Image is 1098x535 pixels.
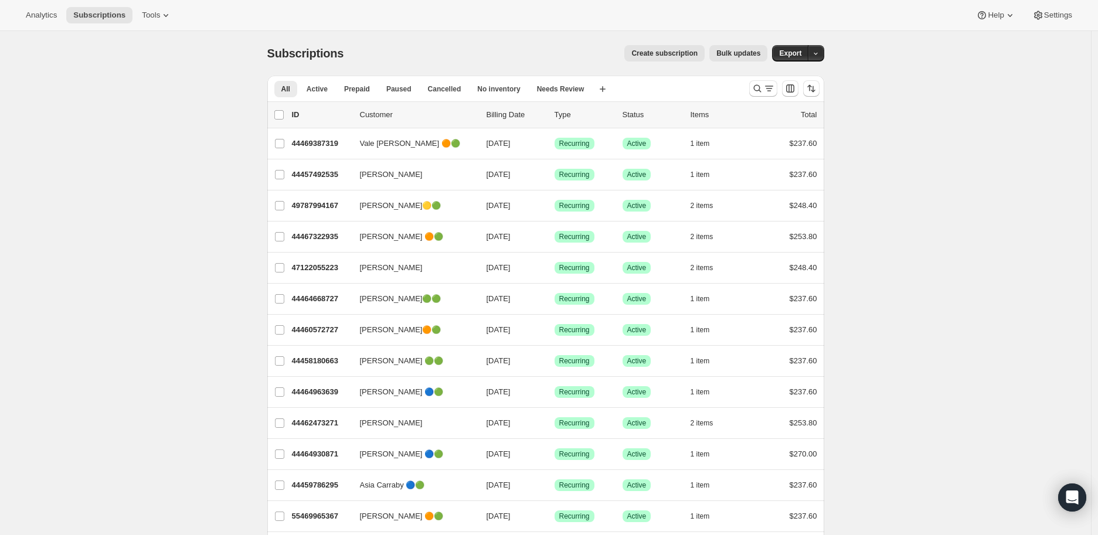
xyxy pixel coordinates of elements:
[292,448,351,460] p: 44464930871
[790,512,817,520] span: $237.60
[292,417,351,429] p: 44462473271
[555,109,613,121] div: Type
[559,139,590,148] span: Recurring
[360,324,441,336] span: [PERSON_NAME]🟠🟢
[691,166,723,183] button: 1 item
[360,231,444,243] span: [PERSON_NAME] 🟠🟢
[988,11,1004,20] span: Help
[353,227,470,246] button: [PERSON_NAME] 🟠🟢
[627,356,647,366] span: Active
[428,84,461,94] span: Cancelled
[292,109,351,121] p: ID
[487,356,511,365] span: [DATE]
[292,477,817,493] div: 44459786295Asia Carraby 🔵🟢[DATE]SuccessRecurringSuccessActive1 item$237.60
[559,418,590,428] span: Recurring
[292,135,817,152] div: 44469387319Vale [PERSON_NAME] 🟠🟢[DATE]SuccessRecurringSuccessActive1 item$237.60
[487,387,511,396] span: [DATE]
[691,477,723,493] button: 1 item
[360,109,477,121] p: Customer
[26,11,57,20] span: Analytics
[691,325,710,335] span: 1 item
[353,196,470,215] button: [PERSON_NAME]🟡🟢
[487,512,511,520] span: [DATE]
[790,387,817,396] span: $237.60
[790,139,817,148] span: $237.60
[292,386,351,398] p: 44464963639
[353,134,470,153] button: Vale [PERSON_NAME] 🟠🟢
[487,139,511,148] span: [DATE]
[1044,11,1072,20] span: Settings
[624,45,705,62] button: Create subscription
[487,201,511,210] span: [DATE]
[487,294,511,303] span: [DATE]
[360,417,423,429] span: [PERSON_NAME]
[749,80,777,97] button: Search and filter results
[386,84,412,94] span: Paused
[627,418,647,428] span: Active
[631,49,698,58] span: Create subscription
[559,263,590,272] span: Recurring
[360,479,425,491] span: Asia Carraby 🔵🟢
[353,289,470,308] button: [PERSON_NAME]🟢🟢
[19,7,64,23] button: Analytics
[790,325,817,334] span: $237.60
[627,481,647,490] span: Active
[292,324,351,336] p: 44460572727
[353,165,470,184] button: [PERSON_NAME]
[360,355,444,367] span: [PERSON_NAME] 🟢🟢
[281,84,290,94] span: All
[1058,483,1086,512] div: Open Intercom Messenger
[790,170,817,179] span: $237.60
[353,383,470,401] button: [PERSON_NAME] 🔵🟢
[360,169,423,180] span: [PERSON_NAME]
[360,510,444,522] span: [PERSON_NAME] 🟠🟢
[627,387,647,397] span: Active
[292,229,817,245] div: 44467322935[PERSON_NAME] 🟠🟢[DATE]SuccessRecurringSuccessActive2 items$253.80
[292,200,351,212] p: 49787994167
[487,481,511,489] span: [DATE]
[292,479,351,491] p: 44459786295
[691,512,710,521] span: 1 item
[487,170,511,179] span: [DATE]
[559,201,590,210] span: Recurring
[477,84,520,94] span: No inventory
[360,138,460,149] span: Vale [PERSON_NAME] 🟠🟢
[559,170,590,179] span: Recurring
[691,481,710,490] span: 1 item
[790,232,817,241] span: $253.80
[691,415,726,431] button: 2 items
[292,231,351,243] p: 44467322935
[691,322,723,338] button: 1 item
[691,170,710,179] span: 1 item
[627,232,647,241] span: Active
[292,166,817,183] div: 44457492535[PERSON_NAME][DATE]SuccessRecurringSuccessActive1 item$237.60
[66,7,132,23] button: Subscriptions
[292,293,351,305] p: 44464668727
[292,260,817,276] div: 47122055223[PERSON_NAME][DATE]SuccessRecurringSuccessActive2 items$248.40
[559,512,590,521] span: Recurring
[691,135,723,152] button: 1 item
[790,449,817,458] span: $270.00
[627,449,647,459] span: Active
[627,201,647,210] span: Active
[360,200,441,212] span: [PERSON_NAME]🟡🟢
[691,353,723,369] button: 1 item
[559,294,590,304] span: Recurring
[790,294,817,303] span: $237.60
[691,508,723,524] button: 1 item
[353,507,470,526] button: [PERSON_NAME] 🟠🟢
[627,325,647,335] span: Active
[691,201,713,210] span: 2 items
[790,356,817,365] span: $237.60
[292,291,817,307] div: 44464668727[PERSON_NAME]🟢🟢[DATE]SuccessRecurringSuccessActive1 item$237.60
[627,263,647,272] span: Active
[803,80,820,97] button: Sort the results
[709,45,767,62] button: Bulk updates
[691,356,710,366] span: 1 item
[487,232,511,241] span: [DATE]
[691,418,713,428] span: 2 items
[73,11,125,20] span: Subscriptions
[292,446,817,462] div: 44464930871[PERSON_NAME] 🔵🟢[DATE]SuccessRecurringSuccessActive1 item$270.00
[292,510,351,522] p: 55469965367
[292,169,351,180] p: 44457492535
